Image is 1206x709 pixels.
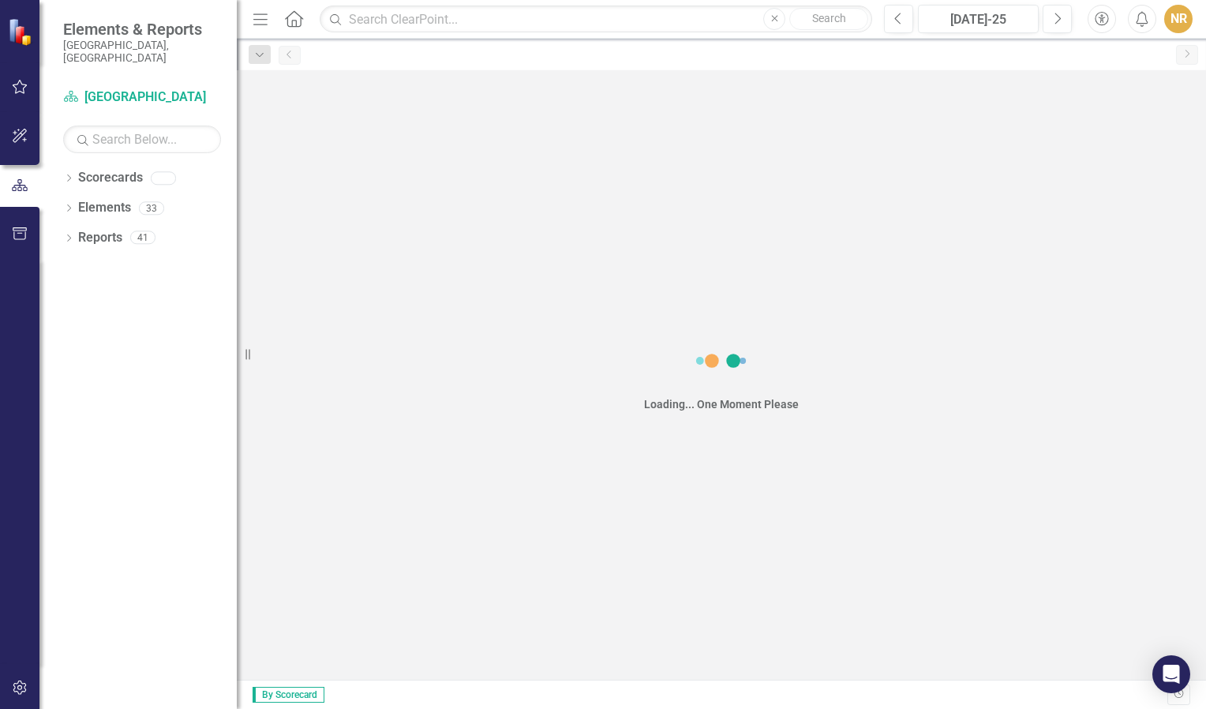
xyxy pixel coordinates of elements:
button: NR [1164,5,1193,33]
a: [GEOGRAPHIC_DATA] [63,88,221,107]
span: Search [812,12,846,24]
button: [DATE]-25 [918,5,1039,33]
div: Loading... One Moment Please [644,396,799,412]
small: [GEOGRAPHIC_DATA], [GEOGRAPHIC_DATA] [63,39,221,65]
div: 33 [139,201,164,215]
input: Search ClearPoint... [320,6,872,33]
span: By Scorecard [253,687,324,703]
button: Search [789,8,868,30]
img: ClearPoint Strategy [6,17,36,47]
div: [DATE]-25 [923,10,1033,29]
a: Elements [78,199,131,217]
div: Open Intercom Messenger [1152,655,1190,693]
a: Scorecards [78,169,143,187]
span: Elements & Reports [63,20,221,39]
div: 41 [130,231,155,245]
input: Search Below... [63,126,221,153]
a: Reports [78,229,122,247]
